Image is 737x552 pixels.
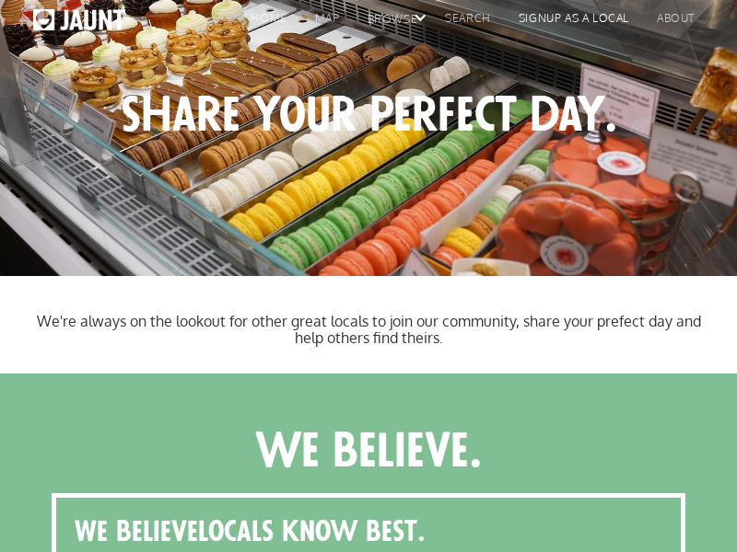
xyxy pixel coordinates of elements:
[33,9,125,40] a: home
[232,9,427,38] div: homemapbrowse
[349,10,427,38] div: browse
[297,9,349,37] a: map
[232,9,296,37] a: home
[75,516,662,548] p: locals know best.
[500,9,638,37] a: signup as a local
[638,9,704,37] a: About
[75,518,198,546] strong: We believe
[33,313,704,346] h3: We're always on the lookout for other great locals to join our community, share your prefect day ...
[33,9,125,30] img: Jaunt logo
[33,429,704,475] h2: we believe.
[1,93,736,139] h1: share your perfect day.
[427,9,500,37] a: search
